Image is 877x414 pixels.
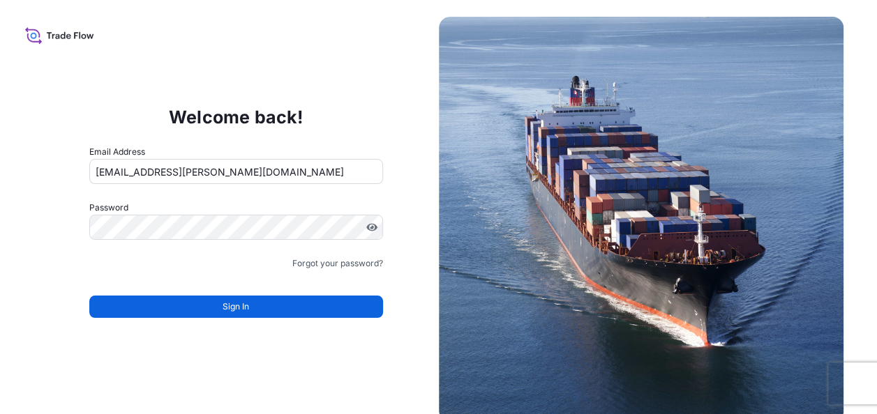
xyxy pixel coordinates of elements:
input: example@gmail.com [89,159,383,184]
button: Sign In [89,296,383,318]
a: Forgot your password? [292,256,383,270]
label: Email Address [89,145,145,159]
button: Show password [366,222,377,233]
label: Password [89,201,383,215]
span: Sign In [223,300,249,314]
p: Welcome back! [169,106,303,128]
